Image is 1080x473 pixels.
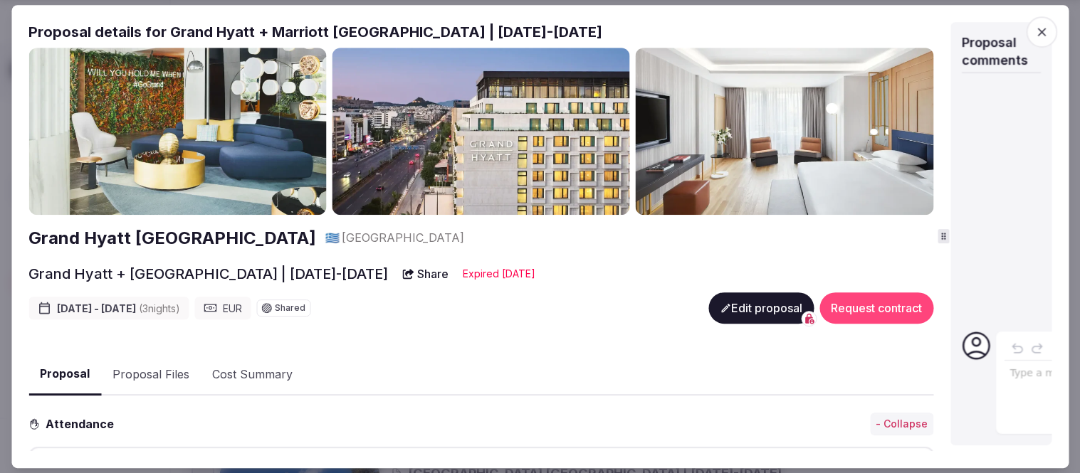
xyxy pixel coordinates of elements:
[139,302,180,314] span: ( 3 night s )
[28,226,316,250] a: Grand Hyatt [GEOGRAPHIC_DATA]
[28,48,326,215] img: Gallery photo 1
[28,354,101,396] button: Proposal
[28,22,933,42] h2: Proposal details for Grand Hyatt + Marriott [GEOGRAPHIC_DATA] | [DATE]-[DATE]
[325,230,339,246] button: 🇬🇷
[394,262,457,287] button: Share
[194,297,251,320] div: EUR
[463,267,535,281] div: Expire d [DATE]
[332,48,629,215] img: Gallery photo 2
[28,265,388,285] h2: Grand Hyatt + [GEOGRAPHIC_DATA] | [DATE]-[DATE]
[961,35,1027,68] span: Proposal comments
[819,293,933,324] button: Request contract
[636,48,933,215] img: Gallery photo 3
[708,293,814,324] button: Edit proposal
[870,413,933,436] button: - Collapse
[342,230,464,246] span: [GEOGRAPHIC_DATA]
[57,302,180,316] span: [DATE] - [DATE]
[40,415,125,432] h3: Attendance
[201,354,304,395] button: Cost Summary
[275,304,305,313] span: Shared
[101,354,201,395] button: Proposal Files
